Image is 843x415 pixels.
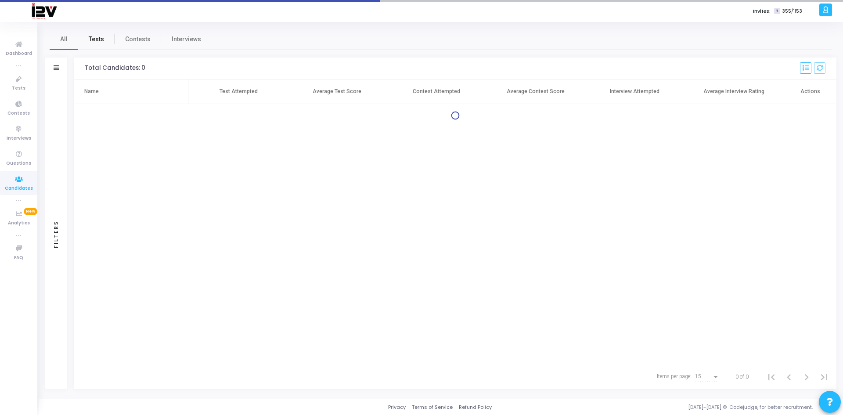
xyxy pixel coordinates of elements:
div: Name [84,87,99,95]
button: Previous page [780,368,798,386]
div: Total Candidates: 0 [85,65,145,72]
div: 0 of 0 [735,373,749,381]
span: All [60,35,68,44]
span: Tests [12,85,25,92]
span: Interviews [7,135,31,142]
a: Privacy [388,404,406,411]
span: Analytics [8,220,30,227]
span: Contests [7,110,30,117]
span: 355/1153 [782,7,802,15]
th: Average Contest Score [486,79,585,104]
th: Average Test Score [288,79,387,104]
span: 15 [695,373,701,379]
th: Interview Attempted [585,79,684,104]
a: Terms of Service [412,404,453,411]
span: New [24,208,37,215]
span: Questions [6,160,31,167]
span: Candidates [5,185,33,192]
button: Next page [798,368,815,386]
span: Contests [125,35,151,44]
th: Average Interview Rating [684,79,784,104]
span: Dashboard [6,50,32,58]
div: Items per page: [657,372,692,380]
img: logo [31,2,57,20]
a: Refund Policy [459,404,492,411]
th: Actions [784,79,836,104]
span: FAQ [14,254,23,262]
button: First page [763,368,780,386]
span: Tests [89,35,104,44]
button: Last page [815,368,833,386]
th: Test Attempted [188,79,288,104]
span: Interviews [172,35,201,44]
mat-select: Items per page: [695,374,720,380]
div: Filters [52,186,60,282]
div: [DATE]-[DATE] © Codejudge, for better recruitment. [492,404,832,411]
span: T [774,8,780,14]
th: Contest Attempted [387,79,486,104]
label: Invites: [753,7,771,15]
